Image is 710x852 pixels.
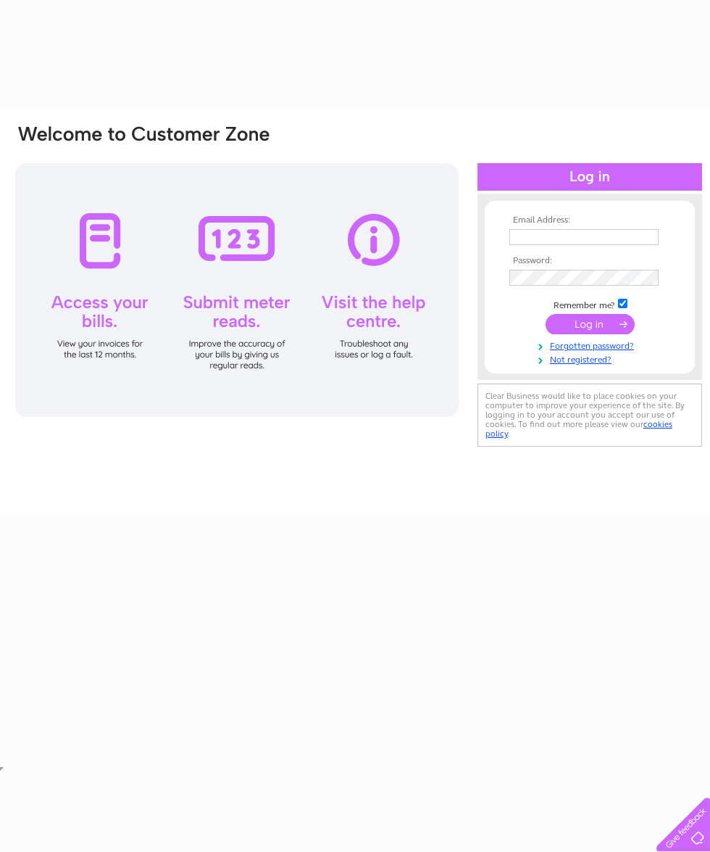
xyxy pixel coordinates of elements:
a: Not registered? [509,352,674,365]
th: Password: [506,256,674,266]
a: cookies policy [485,419,672,439]
a: Forgotten password? [509,338,674,352]
input: Submit [546,314,635,334]
div: Clear Business would like to place cookies on your computer to improve your experience of the sit... [477,384,702,447]
td: Remember me? [506,297,674,311]
th: Email Address: [506,215,674,226]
